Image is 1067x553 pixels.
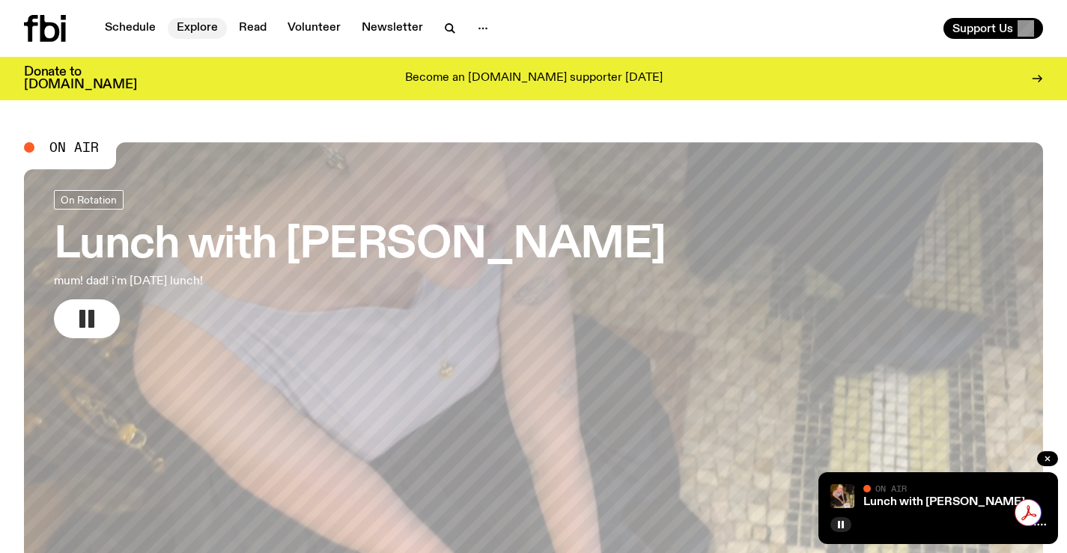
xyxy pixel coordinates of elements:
span: On Air [49,141,99,154]
span: Support Us [952,22,1013,35]
span: On Rotation [61,194,117,205]
h3: Lunch with [PERSON_NAME] [54,224,666,266]
p: mum! dad! i'm [DATE] lunch! [54,272,437,290]
a: Lunch with [PERSON_NAME] [863,496,1025,508]
img: SLC lunch cover [830,484,854,508]
span: On Air [875,483,907,493]
p: Become an [DOMAIN_NAME] supporter [DATE] [405,72,663,85]
a: Explore [168,18,227,39]
a: Read [230,18,276,39]
button: Support Us [943,18,1043,39]
a: Newsletter [353,18,432,39]
a: On Rotation [54,190,124,210]
h3: Donate to [DOMAIN_NAME] [24,66,137,91]
a: Schedule [96,18,165,39]
a: Volunteer [279,18,350,39]
a: Lunch with [PERSON_NAME]mum! dad! i'm [DATE] lunch! [54,190,666,338]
